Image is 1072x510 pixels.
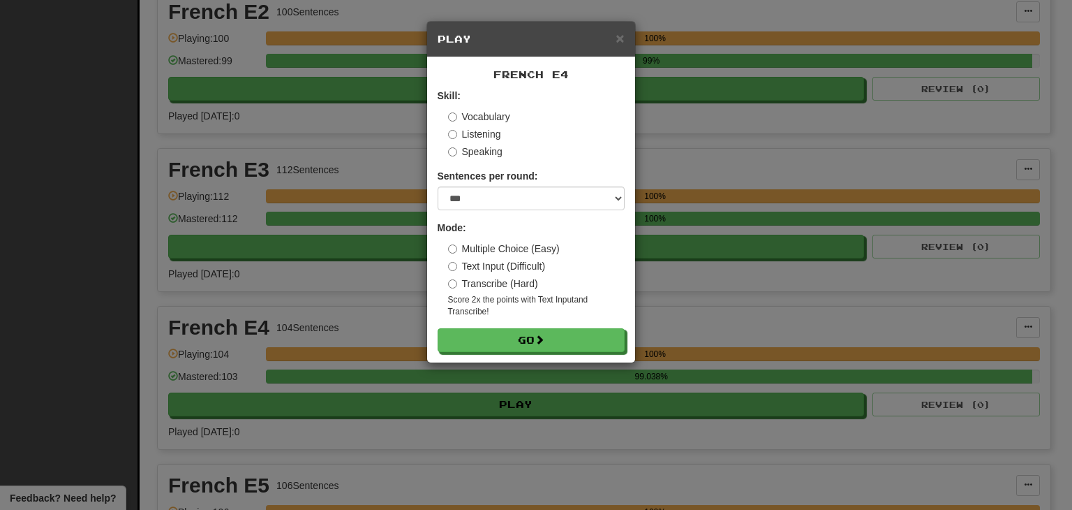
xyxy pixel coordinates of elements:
[448,279,457,289] input: Transcribe (Hard)
[448,294,625,318] small: Score 2x the points with Text Input and Transcribe !
[493,68,569,80] span: French E4
[448,112,457,122] input: Vocabulary
[448,259,546,273] label: Text Input (Difficult)
[448,262,457,271] input: Text Input (Difficult)
[616,30,624,46] span: ×
[616,31,624,45] button: Close
[448,127,501,141] label: Listening
[438,32,625,46] h5: Play
[438,222,466,233] strong: Mode:
[448,130,457,139] input: Listening
[448,145,502,159] label: Speaking
[448,110,510,124] label: Vocabulary
[448,245,457,254] input: Multiple Choice (Easy)
[448,277,538,291] label: Transcribe (Hard)
[438,169,538,183] label: Sentences per round:
[448,147,457,156] input: Speaking
[438,90,461,101] strong: Skill:
[448,242,560,256] label: Multiple Choice (Easy)
[438,328,625,352] button: Go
